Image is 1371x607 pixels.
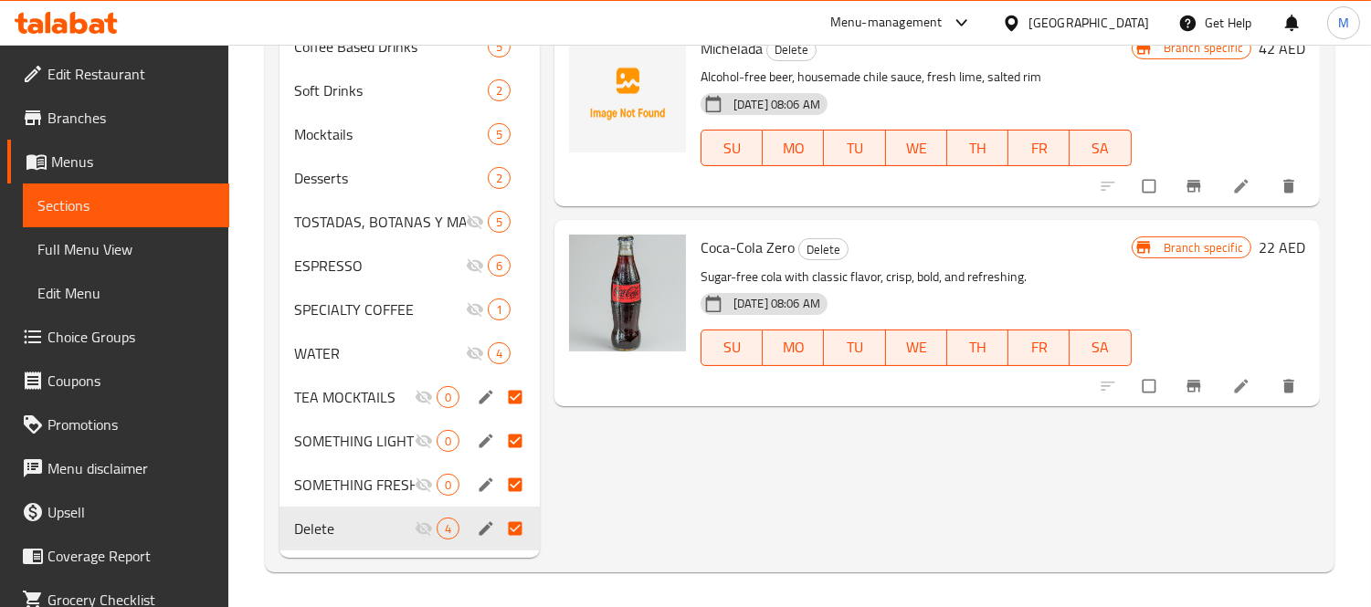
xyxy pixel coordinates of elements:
span: Soft Drinks [294,79,488,101]
button: TU [824,330,885,366]
span: Select to update [1132,369,1170,403]
span: MO [770,334,817,361]
span: Full Menu View [37,238,215,260]
a: Upsell [7,490,229,534]
div: Coffee Based Drinks5 [279,25,540,68]
div: Mocktails5 [279,112,540,156]
span: Branch specific [1156,39,1250,57]
div: SPECIALTY COFFEE [294,298,466,320]
span: ESPRESSO [294,255,466,277]
div: [GEOGRAPHIC_DATA] [1028,13,1149,33]
div: Desserts2 [279,156,540,200]
span: 6 [489,257,510,275]
svg: Inactive section [466,213,484,231]
svg: Inactive section [466,300,484,319]
span: Delete [294,518,415,539]
span: Edit Restaurant [47,63,215,85]
div: items [488,123,511,145]
span: SOMETHING LIGHT [294,430,415,452]
span: Branch specific [1156,239,1250,256]
h6: 22 AED [1259,235,1305,260]
span: FR [1016,135,1062,162]
div: items [437,474,459,496]
span: TEA MOCKTAILS [294,386,415,408]
span: WATER [294,342,466,364]
div: items [488,255,511,277]
span: WE [893,334,940,361]
img: Coca-Cola Zero [569,235,686,351]
button: edit [474,473,501,497]
span: 5 [489,38,510,56]
div: items [488,79,511,101]
div: WATER4 [279,331,540,375]
svg: Inactive section [415,519,433,538]
span: Coffee Based Drinks [294,36,488,58]
div: items [488,342,511,364]
span: TH [954,135,1001,162]
h6: 42 AED [1259,36,1305,61]
span: SU [709,334,755,361]
a: Promotions [7,403,229,446]
span: 5 [489,126,510,143]
span: Coca-Cola Zero [701,234,795,261]
div: items [488,167,511,189]
div: SOMETHING FRESH0edit [279,463,540,507]
div: ESPRESSO6 [279,244,540,288]
span: Menus [51,151,215,173]
span: WE [893,135,940,162]
span: Coupons [47,370,215,392]
span: Coverage Report [47,545,215,567]
button: TH [947,330,1008,366]
button: edit [474,385,501,409]
span: 5 [489,214,510,231]
button: MO [763,330,824,366]
div: Delete [766,39,817,61]
button: SU [701,130,763,166]
a: Branches [7,96,229,140]
span: TOSTADAS, BOTANAS Y MAS [294,211,466,233]
a: Sections [23,183,229,227]
span: Select to update [1132,169,1170,204]
div: Delete4edit [279,507,540,550]
a: Edit menu item [1232,177,1254,195]
button: Branch-specific-item [1174,366,1218,406]
div: TEA MOCKTAILS0edit [279,375,540,419]
a: Edit menu item [1232,377,1254,395]
div: TOSTADAS, BOTANAS Y MAS5 [279,200,540,244]
a: Menu disclaimer [7,446,229,490]
span: Mocktails [294,123,488,145]
a: Menus [7,140,229,183]
button: WE [886,130,947,166]
span: MO [770,135,817,162]
span: Michelada [701,35,763,62]
div: items [488,211,511,233]
button: SA [1070,330,1131,366]
span: 0 [438,433,459,450]
button: delete [1269,366,1313,406]
span: TU [831,135,878,162]
span: TH [954,334,1001,361]
button: WE [886,330,947,366]
span: [DATE] 08:06 AM [726,96,828,113]
span: Promotions [47,413,215,435]
a: Coupons [7,359,229,403]
span: Desserts [294,167,488,189]
div: Delete [798,238,849,260]
span: SOMETHING FRESH [294,474,415,496]
a: Full Menu View [23,227,229,271]
span: SA [1077,334,1123,361]
div: items [488,36,511,58]
button: TU [824,130,885,166]
span: Delete [767,39,816,60]
span: 2 [489,82,510,99]
div: Menu-management [830,12,943,34]
span: SU [709,135,755,162]
button: delete [1269,166,1313,206]
span: Edit Menu [37,282,215,304]
div: SPECIALTY COFFEE1 [279,288,540,331]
